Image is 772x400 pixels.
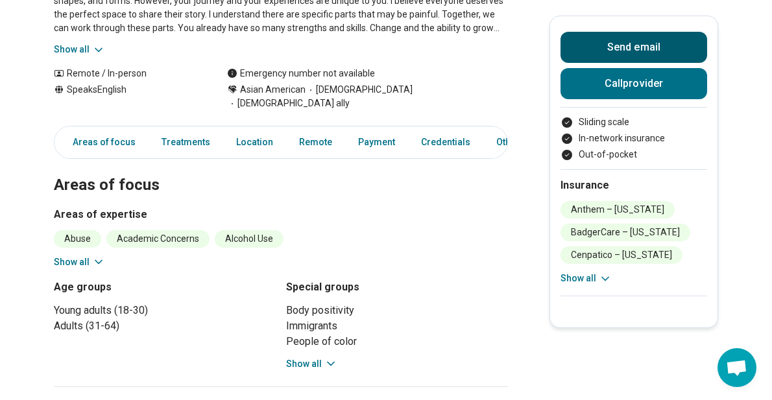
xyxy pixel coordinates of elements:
[350,129,403,156] a: Payment
[54,303,276,318] li: Young adults (18-30)
[561,224,690,241] li: BadgerCare – [US_STATE]
[306,83,413,97] span: [DEMOGRAPHIC_DATA]
[286,357,337,371] button: Show all
[54,67,201,80] div: Remote / In-person
[228,129,281,156] a: Location
[561,32,707,63] button: Send email
[154,129,218,156] a: Treatments
[291,129,340,156] a: Remote
[54,207,508,222] h3: Areas of expertise
[286,318,508,334] li: Immigrants
[561,272,612,285] button: Show all
[413,129,478,156] a: Credentials
[215,230,283,248] li: Alcohol Use
[561,115,707,161] ul: Payment options
[54,43,105,56] button: Show all
[57,129,143,156] a: Areas of focus
[561,246,682,264] li: Cenpatico – [US_STATE]
[240,83,306,97] span: Asian American
[561,132,707,145] li: In-network insurance
[227,97,350,110] span: [DEMOGRAPHIC_DATA] ally
[286,279,508,295] h3: Special groups
[54,318,276,334] li: Adults (31-64)
[106,230,210,248] li: Academic Concerns
[561,68,707,99] button: Callprovider
[718,348,756,387] div: Open chat
[286,334,508,349] li: People of color
[54,279,276,295] h3: Age groups
[54,255,105,269] button: Show all
[561,115,707,129] li: Sliding scale
[227,67,375,80] div: Emergency number not available
[489,129,535,156] a: Other
[286,303,508,318] li: Body positivity
[54,230,101,248] li: Abuse
[54,83,201,110] div: Speaks English
[54,143,508,196] h2: Areas of focus
[561,148,707,161] li: Out-of-pocket
[561,201,675,218] li: Anthem – [US_STATE]
[561,178,707,193] h2: Insurance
